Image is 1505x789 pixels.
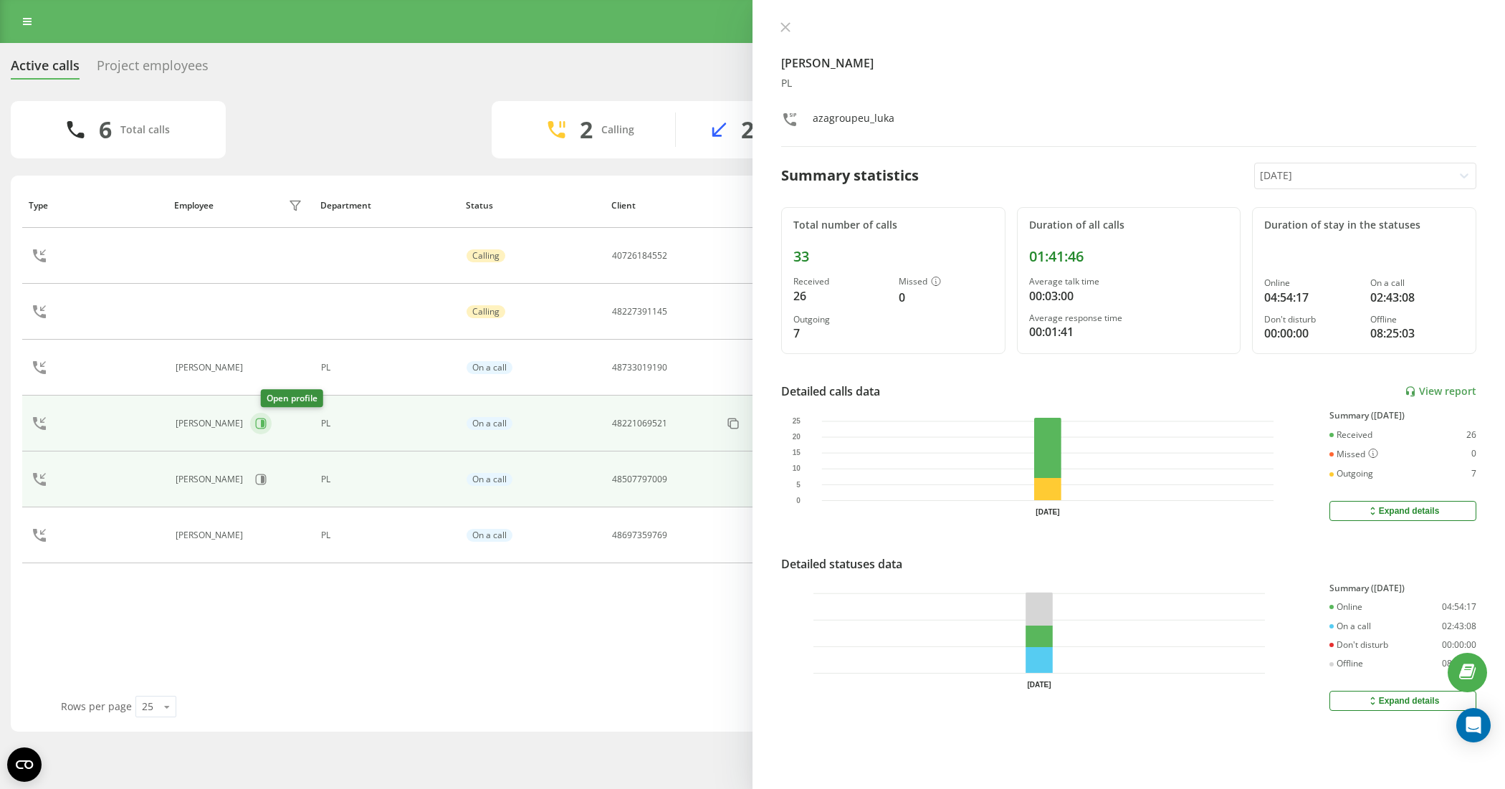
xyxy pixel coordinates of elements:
div: Type [29,201,161,211]
div: 0 [1471,449,1476,460]
div: [PERSON_NAME] [176,363,247,373]
div: 7 [793,325,887,342]
div: 48227391145 [612,307,667,317]
div: 04:54:17 [1442,602,1476,612]
div: 00:03:00 [1029,287,1229,305]
div: Detailed statuses data [781,555,902,573]
div: Department [320,201,452,211]
div: Employee [174,201,214,211]
div: On a call [467,361,512,374]
text: 20 [793,433,801,441]
div: Don't disturb [1329,640,1388,650]
div: Project employees [97,58,209,80]
div: Don't disturb [1264,315,1358,325]
h4: [PERSON_NAME] [781,54,1476,72]
div: Open Intercom Messenger [1456,708,1491,742]
div: Missed [899,277,993,288]
div: 7 [1471,469,1476,479]
div: PL [321,419,451,429]
div: 48697359769 [612,530,667,540]
div: 2 [741,116,754,143]
div: PL [321,363,451,373]
div: Total number of calls [793,219,993,231]
div: 2 [580,116,593,143]
div: 00:00:00 [1264,325,1358,342]
div: Received [1329,430,1372,440]
div: 08:25:03 [1370,325,1464,342]
div: On a call [467,529,512,542]
div: Online [1329,602,1362,612]
button: Open CMP widget [7,747,42,782]
div: On a call [1370,278,1464,288]
div: 01:41:46 [1029,248,1229,265]
div: PL [321,530,451,540]
text: [DATE] [1036,508,1059,516]
div: Summary ([DATE]) [1329,583,1476,593]
text: 0 [796,497,801,505]
div: 48221069521 [612,419,667,429]
div: Expand details [1367,695,1440,707]
button: Expand details [1329,691,1476,711]
div: PL [321,474,451,484]
div: 00:00:00 [1442,640,1476,650]
button: Expand details [1329,501,1476,521]
div: 02:43:08 [1442,621,1476,631]
div: On a call [1329,621,1371,631]
div: Average response time [1029,313,1229,323]
div: Expand details [1367,505,1440,517]
div: Duration of all calls [1029,219,1229,231]
text: [DATE] [1028,681,1051,689]
div: 04:54:17 [1264,289,1358,306]
div: Duration of stay in the statuses [1264,219,1464,231]
div: Online [1264,278,1358,288]
div: 33 [793,248,993,265]
div: Calling [467,305,505,318]
div: 25 [142,699,153,714]
div: 0 [899,289,993,306]
div: Offline [1329,659,1363,669]
text: 10 [793,465,801,473]
div: Received [793,277,887,287]
span: Rows per page [61,699,132,713]
div: 08:25:03 [1442,659,1476,669]
div: 26 [1466,430,1476,440]
div: On a call [467,417,512,430]
div: 40726184552 [612,251,667,261]
div: [PERSON_NAME] [176,419,247,429]
div: Missed [1329,449,1378,460]
div: Status [466,201,598,211]
div: [PERSON_NAME] [176,530,247,540]
a: View report [1405,386,1476,398]
div: Detailed calls data [781,383,880,400]
div: 6 [99,116,112,143]
div: Open profile [261,390,323,408]
div: Total calls [120,124,170,136]
div: Summary statistics [781,165,919,186]
div: Summary ([DATE]) [1329,411,1476,421]
div: 00:01:41 [1029,323,1229,340]
div: 02:43:08 [1370,289,1464,306]
div: Outgoing [793,315,887,325]
text: 25 [793,417,801,425]
div: Outgoing [1329,469,1373,479]
div: 48507797009 [612,474,667,484]
div: Client [611,201,746,211]
div: [PERSON_NAME] [176,474,247,484]
div: 26 [793,287,887,305]
div: PL [781,77,1476,90]
div: 48733019190 [612,363,667,373]
div: On a call [467,473,512,486]
text: 5 [796,481,801,489]
div: Offline [1370,315,1464,325]
text: 15 [793,449,801,456]
div: azagroupeu_luka [813,111,894,132]
div: Calling [467,249,505,262]
div: Average talk time [1029,277,1229,287]
div: Active calls [11,58,80,80]
div: Calling [601,124,634,136]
